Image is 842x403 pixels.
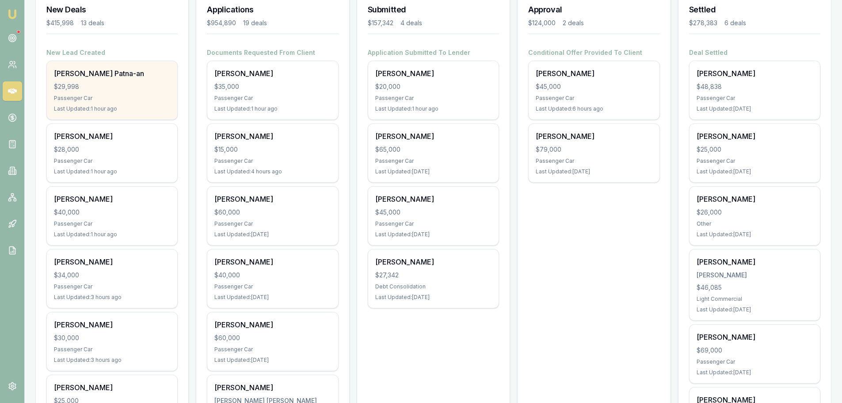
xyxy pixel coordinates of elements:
div: Debt Consolidation [375,283,491,290]
div: [PERSON_NAME] [375,68,491,79]
div: Passenger Car [375,220,491,227]
div: Last Updated: 1 hour ago [54,231,170,238]
div: Passenger Car [536,157,652,165]
div: [PERSON_NAME] [536,68,652,79]
div: Last Updated: 3 hours ago [54,357,170,364]
div: [PERSON_NAME] [536,131,652,142]
div: Passenger Car [375,157,491,165]
div: $15,000 [214,145,331,154]
h4: Documents Requested From Client [207,48,338,57]
div: [PERSON_NAME] [214,319,331,330]
div: Last Updated: [DATE] [697,168,813,175]
div: [PERSON_NAME] [214,257,331,267]
div: [PERSON_NAME] [697,332,813,342]
div: $124,000 [528,19,556,27]
div: [PERSON_NAME] [54,131,170,142]
h3: Applications [207,4,338,16]
div: Passenger Car [54,220,170,227]
div: Passenger Car [54,157,170,165]
div: [PERSON_NAME] [375,194,491,204]
h4: Application Submitted To Lender [368,48,499,57]
div: [PERSON_NAME] [54,194,170,204]
div: [PERSON_NAME] [214,194,331,204]
div: Passenger Car [54,346,170,353]
div: Last Updated: [DATE] [375,294,491,301]
div: [PERSON_NAME] [214,131,331,142]
h3: Submitted [368,4,499,16]
div: [PERSON_NAME] [697,257,813,267]
div: $20,000 [375,82,491,91]
div: $69,000 [697,346,813,355]
div: Passenger Car [214,283,331,290]
div: [PERSON_NAME] [54,257,170,267]
h4: Deal Settled [689,48,820,57]
div: Last Updated: [DATE] [214,357,331,364]
div: 6 deals [724,19,746,27]
div: Passenger Car [54,283,170,290]
div: $48,838 [697,82,813,91]
div: [PERSON_NAME] [214,68,331,79]
div: [PERSON_NAME] [375,257,491,267]
div: Last Updated: 6 hours ago [536,105,652,112]
div: Last Updated: [DATE] [375,231,491,238]
div: Last Updated: 1 hour ago [54,105,170,112]
div: Last Updated: 1 hour ago [54,168,170,175]
div: Last Updated: 1 hour ago [214,105,331,112]
h4: Conditional Offer Provided To Client [528,48,659,57]
div: [PERSON_NAME] [54,382,170,393]
div: Passenger Car [375,95,491,102]
div: Passenger Car [697,358,813,365]
div: Passenger Car [214,346,331,353]
div: [PERSON_NAME] [214,382,331,393]
div: $45,000 [536,82,652,91]
div: Passenger Car [697,157,813,165]
div: $79,000 [536,145,652,154]
div: $29,998 [54,82,170,91]
div: [PERSON_NAME] [697,194,813,204]
div: Passenger Car [54,95,170,102]
div: [PERSON_NAME] [54,319,170,330]
h3: New Deals [46,4,178,16]
div: Passenger Car [214,220,331,227]
div: $27,342 [375,271,491,280]
div: $28,000 [54,145,170,154]
div: Passenger Car [536,95,652,102]
h3: Approval [528,4,659,16]
div: [PERSON_NAME] Patna-an [54,68,170,79]
div: [PERSON_NAME] [697,131,813,142]
div: [PERSON_NAME] [697,68,813,79]
h4: New Lead Created [46,48,178,57]
div: Passenger Car [214,157,331,165]
div: [PERSON_NAME] [697,271,813,280]
div: 19 deals [243,19,267,27]
div: $954,890 [207,19,236,27]
div: Last Updated: [DATE] [697,105,813,112]
div: Last Updated: [DATE] [697,231,813,238]
div: 4 deals [400,19,422,27]
div: Last Updated: [DATE] [536,168,652,175]
div: Last Updated: 1 hour ago [375,105,491,112]
div: Last Updated: [DATE] [375,168,491,175]
h3: Settled [689,4,820,16]
div: $46,085 [697,283,813,292]
div: $60,000 [214,334,331,342]
div: $60,000 [214,208,331,217]
div: 2 deals [563,19,584,27]
div: Passenger Car [214,95,331,102]
div: $26,000 [697,208,813,217]
div: $278,383 [689,19,717,27]
div: Last Updated: 4 hours ago [214,168,331,175]
div: Passenger Car [697,95,813,102]
div: Last Updated: [DATE] [214,294,331,301]
div: $65,000 [375,145,491,154]
div: $415,998 [46,19,74,27]
div: $40,000 [54,208,170,217]
div: Last Updated: [DATE] [214,231,331,238]
div: $25,000 [697,145,813,154]
div: [PERSON_NAME] [375,131,491,142]
div: $35,000 [214,82,331,91]
div: $157,342 [368,19,393,27]
div: $45,000 [375,208,491,217]
div: Light Commercial [697,296,813,303]
div: $34,000 [54,271,170,280]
